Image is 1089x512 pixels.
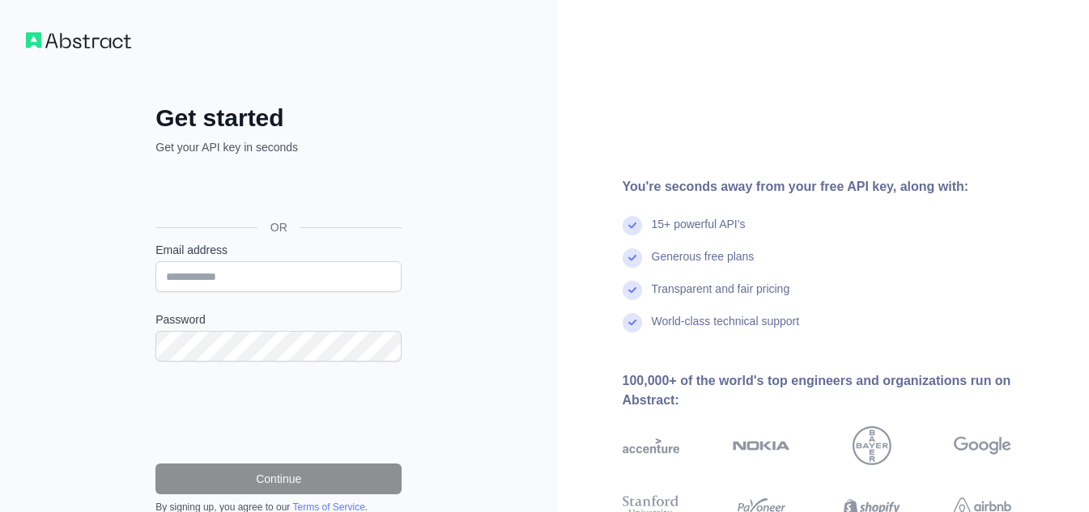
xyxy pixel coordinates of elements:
[623,248,642,268] img: check mark
[155,381,402,444] iframe: reCAPTCHA
[623,281,642,300] img: check mark
[623,426,680,465] img: accenture
[147,173,406,209] iframe: زر تسجيل الدخول باستخدام حساب Google
[155,139,402,155] p: Get your API key in seconds
[155,311,402,328] label: Password
[652,248,755,281] div: Generous free plans
[733,426,790,465] img: nokia
[623,216,642,235] img: check mark
[26,32,131,49] img: Workflow
[652,216,746,248] div: 15+ powerful API's
[623,371,1064,410] div: 100,000+ of the world's top engineers and organizations run on Abstract:
[155,463,402,494] button: Continue
[623,313,642,332] img: check mark
[257,219,300,235] span: OR
[652,281,790,313] div: Transparent and fair pricing
[155,104,402,133] h2: Get started
[853,426,891,465] img: bayer
[623,177,1064,197] div: You're seconds away from your free API key, along with:
[155,242,402,258] label: Email address
[954,426,1011,465] img: google
[652,313,800,345] div: World-class technical support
